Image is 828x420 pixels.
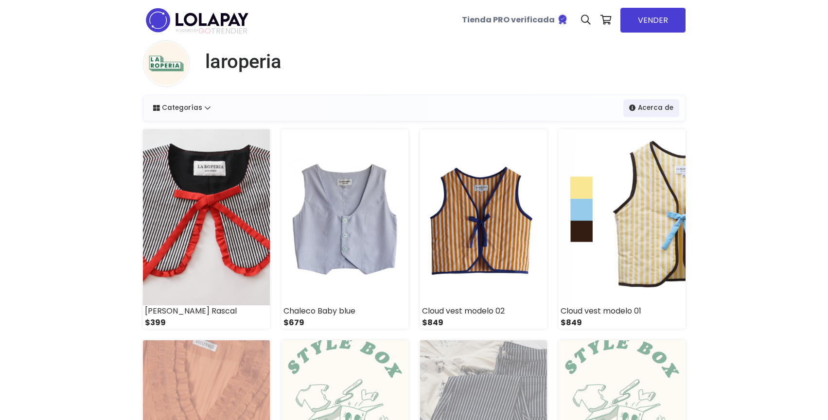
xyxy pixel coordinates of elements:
h1: laroperia [205,50,282,73]
div: [PERSON_NAME] Rascal [143,305,270,317]
a: Chaleco Baby blue $679 [282,129,408,329]
span: GO [198,25,211,36]
div: $849 [559,317,686,329]
img: small_1754363082068.jpeg [420,129,547,305]
img: small_1755117454502.jpeg [282,129,408,305]
a: VENDER [620,8,686,33]
img: Tienda verificada [557,14,568,25]
img: small_1753126282809.jpeg [559,129,686,305]
a: Acerca de [623,99,679,117]
div: Chaleco Baby blue [282,305,408,317]
img: small.png [143,40,190,87]
div: $399 [143,317,270,329]
span: POWERED BY [176,28,198,34]
div: $679 [282,317,408,329]
div: Cloud vest modelo 02 [420,305,547,317]
a: Cloud vest modelo 01 $849 [559,129,686,329]
a: Categorías [147,99,217,117]
span: TRENDIER [176,27,247,35]
a: laroperia [197,50,282,73]
a: [PERSON_NAME] Rascal $399 [143,129,270,329]
img: small_1756930579679.jpeg [143,129,270,305]
b: Tienda PRO verificada [462,14,555,25]
a: Cloud vest modelo 02 $849 [420,129,547,329]
div: $849 [420,317,547,329]
img: logo [143,5,251,35]
div: Cloud vest modelo 01 [559,305,686,317]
